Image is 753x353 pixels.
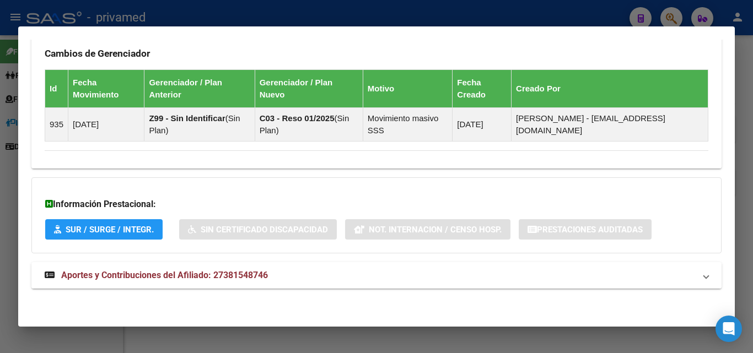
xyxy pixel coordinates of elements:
[512,69,708,107] th: Creado Por
[519,219,652,240] button: Prestaciones Auditadas
[537,225,643,235] span: Prestaciones Auditadas
[255,107,363,141] td: ( )
[369,225,502,235] span: Not. Internacion / Censo Hosp.
[45,107,68,141] td: 935
[68,69,144,107] th: Fecha Movimiento
[453,107,512,141] td: [DATE]
[363,107,452,141] td: Movimiento masivo SSS
[453,69,512,107] th: Fecha Creado
[716,316,742,342] div: Open Intercom Messenger
[68,107,144,141] td: [DATE]
[179,219,337,240] button: Sin Certificado Discapacidad
[31,262,722,289] mat-expansion-panel-header: Aportes y Contribuciones del Afiliado: 27381548746
[255,69,363,107] th: Gerenciador / Plan Nuevo
[363,69,452,107] th: Motivo
[144,107,255,141] td: ( )
[144,69,255,107] th: Gerenciador / Plan Anterior
[45,219,163,240] button: SUR / SURGE / INTEGR.
[201,225,328,235] span: Sin Certificado Discapacidad
[45,69,68,107] th: Id
[512,107,708,141] td: [PERSON_NAME] - [EMAIL_ADDRESS][DOMAIN_NAME]
[66,225,154,235] span: SUR / SURGE / INTEGR.
[345,219,510,240] button: Not. Internacion / Censo Hosp.
[61,270,268,280] span: Aportes y Contribuciones del Afiliado: 27381548746
[45,47,708,59] h3: Cambios de Gerenciador
[149,113,225,123] strong: Z99 - Sin Identificar
[149,113,240,135] span: Sin Plan
[45,198,708,211] h3: Información Prestacional:
[260,113,335,123] strong: C03 - Reso 01/2025
[260,113,349,135] span: Sin Plan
